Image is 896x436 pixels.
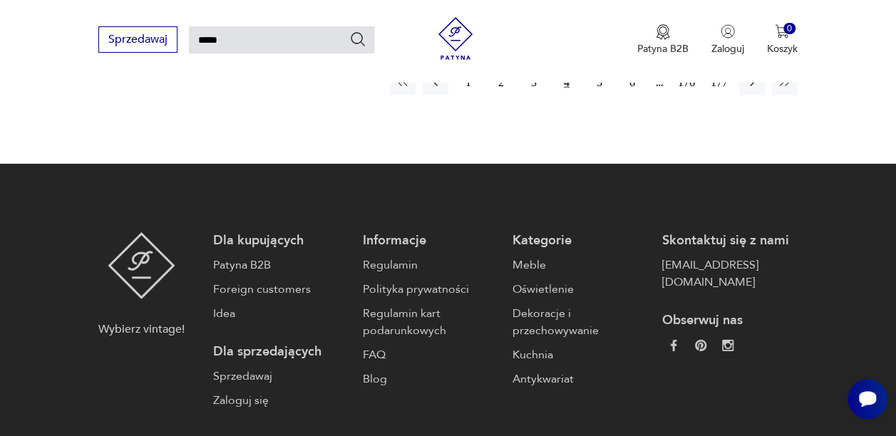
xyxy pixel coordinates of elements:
a: Polityka prywatności [363,281,498,298]
a: Kuchnia [513,346,648,363]
a: Oświetlenie [513,281,648,298]
a: Sprzedawaj [213,368,349,385]
button: 6 [619,70,645,95]
img: Ikonka użytkownika [721,24,735,38]
a: Antykwariat [513,370,648,388]
a: Regulamin kart podarunkowych [363,305,498,339]
button: 4 [554,70,580,95]
p: Dla sprzedających [213,343,349,360]
p: Informacje [363,232,498,249]
a: Sprzedawaj [98,36,177,46]
div: 0 [783,23,795,35]
a: Idea [213,305,349,322]
button: 2 [488,70,514,95]
p: Kategorie [513,232,648,249]
button: 176 [674,70,699,95]
img: Patyna - sklep z meblami i dekoracjami vintage [434,17,477,60]
img: 37d27d81a828e637adc9f9cb2e3d3a8a.webp [695,340,706,351]
p: Obserwuj nas [662,312,798,329]
button: Patyna B2B [637,24,689,56]
iframe: Smartsupp widget button [848,379,887,419]
p: Zaloguj [711,42,744,56]
p: Dla kupujących [213,232,349,249]
a: Ikona medaluPatyna B2B [637,24,689,56]
p: Koszyk [767,42,798,56]
img: c2fd9cf7f39615d9d6839a72ae8e59e5.webp [722,340,733,351]
button: 1 [455,70,481,95]
img: da9060093f698e4c3cedc1453eec5031.webp [668,340,679,351]
a: Zaloguj się [213,392,349,409]
a: [EMAIL_ADDRESS][DOMAIN_NAME] [662,256,798,291]
img: Ikona koszyka [775,24,789,38]
a: Meble [513,256,648,274]
img: Ikona medalu [656,24,670,40]
a: Foreign customers [213,281,349,298]
p: Skontaktuj się z nami [662,232,798,249]
p: Wybierz vintage! [98,321,185,338]
button: Sprzedawaj [98,26,177,53]
button: 177 [706,70,732,95]
p: Patyna B2B [637,42,689,56]
a: Blog [363,370,498,388]
button: 3 [521,70,547,95]
a: FAQ [363,346,498,363]
button: Szukaj [349,31,366,48]
a: Patyna B2B [213,256,349,274]
a: Regulamin [363,256,498,274]
button: 0Koszyk [767,24,798,56]
a: Dekoracje i przechowywanie [513,305,648,339]
button: 5 [587,70,612,95]
img: Patyna - sklep z meblami i dekoracjami vintage [108,232,175,299]
button: Zaloguj [711,24,744,56]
